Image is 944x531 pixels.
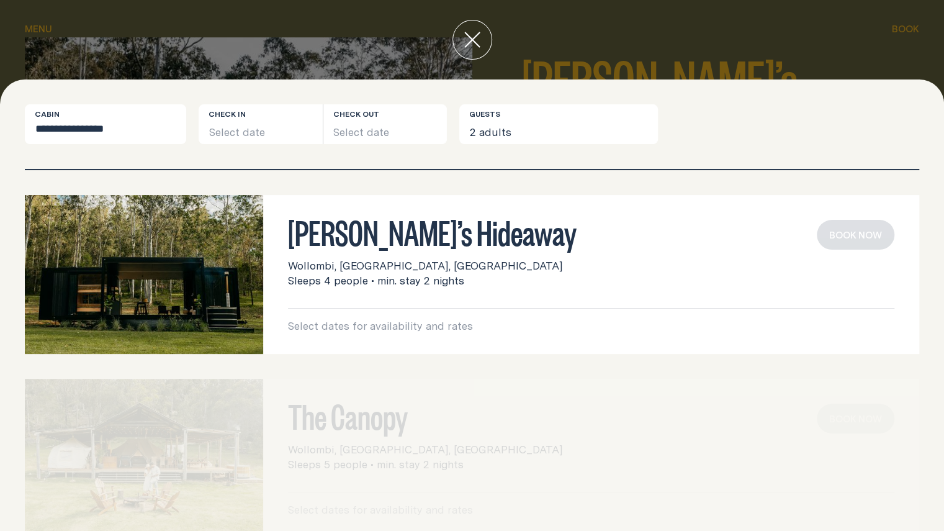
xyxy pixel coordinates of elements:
p: Select dates for availability and rates [288,319,894,334]
button: book now [817,220,894,250]
label: Cabin [35,109,60,119]
button: Select date [323,104,447,144]
span: Wollombi, [GEOGRAPHIC_DATA], [GEOGRAPHIC_DATA] [288,258,562,273]
h3: [PERSON_NAME]’s Hideaway [288,220,894,243]
button: Select date [199,104,323,144]
button: 2 adults [459,104,658,144]
label: Guests [469,109,500,119]
button: close [452,20,492,60]
span: Sleeps 4 people • min. stay 2 nights [288,273,464,288]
